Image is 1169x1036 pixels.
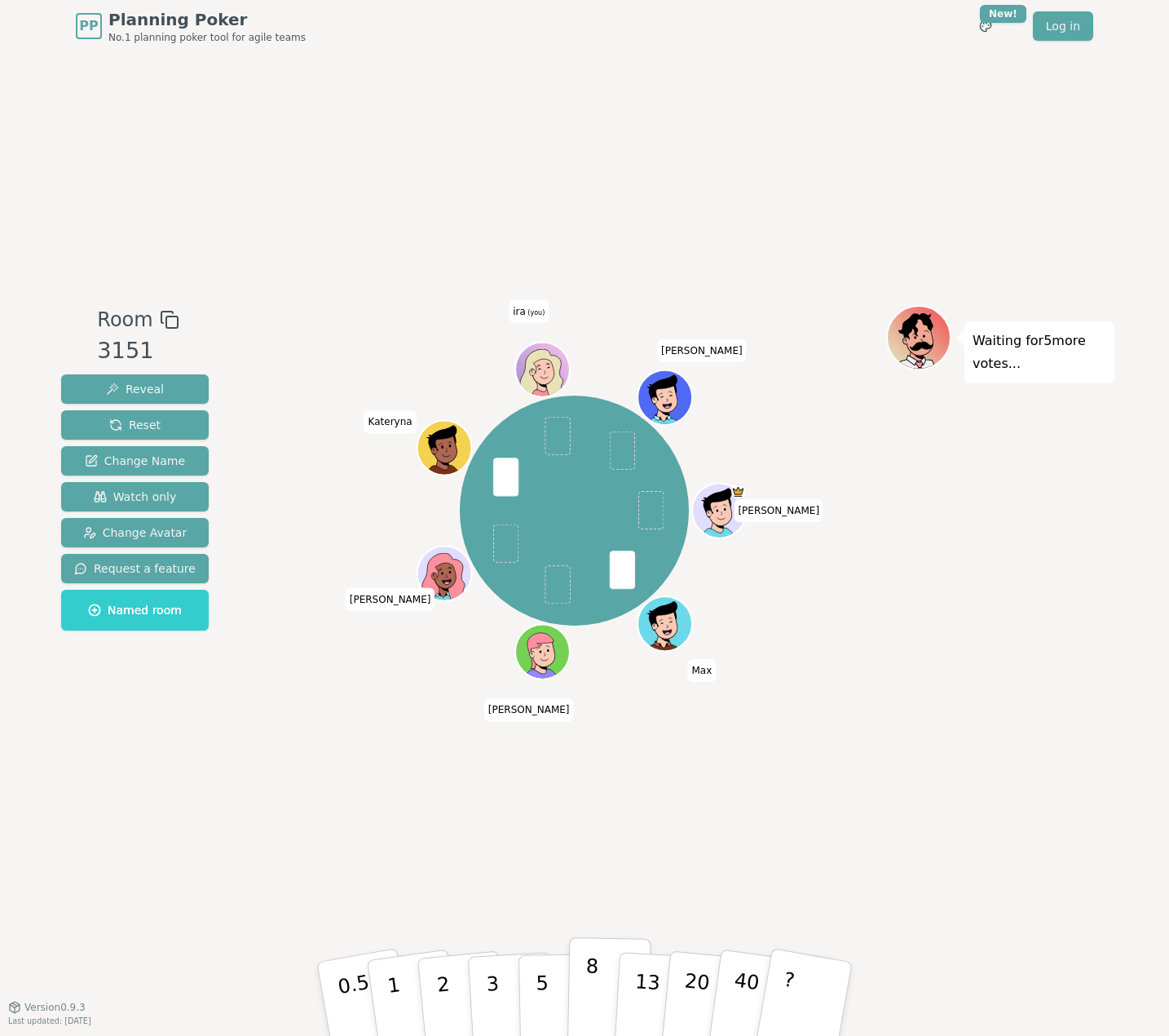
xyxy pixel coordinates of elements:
span: Version 0.9.3 [24,1001,86,1014]
span: Click to change your name [657,339,747,362]
span: Click to change your name [484,698,574,721]
p: Waiting for 5 more votes... [973,330,1106,375]
button: Watch only [61,482,209,511]
button: Request a feature [61,554,209,583]
button: Named room [61,590,209,631]
span: Planning Poker [108,8,306,31]
button: Change Avatar [61,518,209,547]
a: Log in [1033,11,1093,41]
span: Request a feature [74,560,196,577]
div: New! [980,5,1026,23]
span: Reveal [106,381,164,397]
span: Watch only [94,489,177,505]
button: Reset [61,410,209,440]
span: Gunnar is the host [731,485,745,498]
button: Version0.9.3 [8,1001,86,1014]
button: Click to change your avatar [517,343,568,395]
span: Click to change your name [346,588,435,611]
span: Change Name [85,453,185,469]
button: Change Name [61,446,209,476]
span: Click to change your name [509,299,549,322]
span: (you) [526,308,545,316]
span: Click to change your name [687,659,716,682]
span: Last updated: [DATE] [8,1016,91,1025]
span: Change Avatar [83,525,187,541]
span: Click to change your name [734,499,823,522]
a: PPPlanning PokerNo.1 planning poker tool for agile teams [76,8,306,44]
span: Click to change your name [364,410,417,433]
span: Named room [88,602,182,618]
div: 3151 [97,334,179,368]
span: PP [79,16,98,36]
span: Reset [109,417,161,433]
span: Room [97,305,152,334]
span: No.1 planning poker tool for agile teams [108,31,306,44]
button: New! [971,11,1000,41]
button: Reveal [61,374,209,404]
